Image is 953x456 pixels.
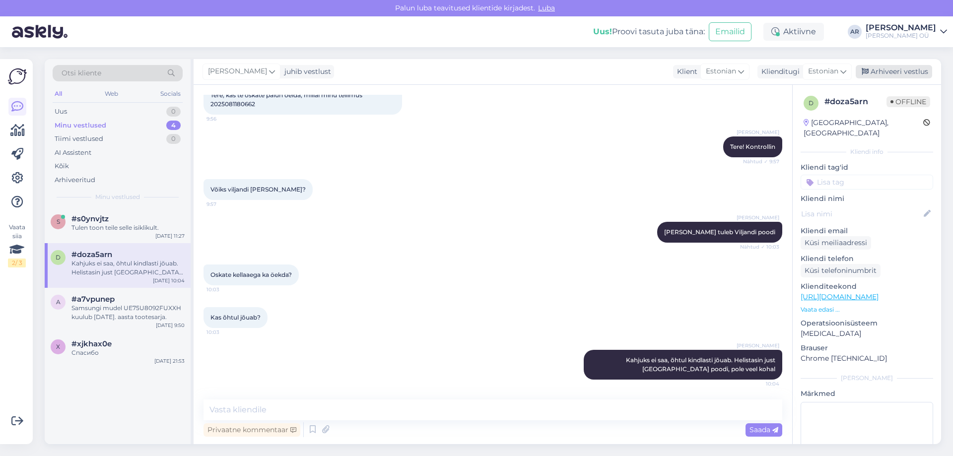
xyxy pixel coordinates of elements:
[57,218,60,225] span: s
[158,87,183,100] div: Socials
[155,232,185,240] div: [DATE] 11:27
[8,67,27,86] img: Askly Logo
[801,236,871,250] div: Küsi meiliaadressi
[55,134,103,144] div: Tiimi vestlused
[166,107,181,117] div: 0
[801,175,933,190] input: Lisa tag
[56,343,60,350] span: x
[801,374,933,383] div: [PERSON_NAME]
[166,121,181,130] div: 4
[204,423,300,437] div: Privaatne kommentaar
[801,318,933,328] p: Operatsioonisüsteem
[824,96,886,108] div: # doza5arn
[801,292,879,301] a: [URL][DOMAIN_NAME]
[210,271,292,278] span: Oskate kellaaega ka öekda?
[593,27,612,36] b: Uus!
[809,99,814,107] span: d
[71,259,185,277] div: Kahjuks ei saa, õhtul kindlasti jõuab. Helistasin just [GEOGRAPHIC_DATA] poodi, pole veel kohal
[706,66,736,77] span: Estonian
[866,32,936,40] div: [PERSON_NAME] OÜ
[206,286,244,293] span: 10:03
[206,328,244,336] span: 10:03
[71,304,185,322] div: Samsungi mudel UE75U8092FUXXH kuulub [DATE]. aasta tootesarja.
[801,147,933,156] div: Kliendi info
[71,348,185,357] div: Спасибо
[55,107,67,117] div: Uus
[808,66,838,77] span: Estonian
[737,129,779,136] span: [PERSON_NAME]
[166,134,181,144] div: 0
[801,194,933,204] p: Kliendi nimi
[801,264,881,277] div: Küsi telefoninumbrit
[156,322,185,329] div: [DATE] 9:50
[55,175,95,185] div: Arhiveeritud
[737,214,779,221] span: [PERSON_NAME]
[801,254,933,264] p: Kliendi telefon
[801,343,933,353] p: Brauser
[103,87,120,100] div: Web
[866,24,947,40] a: [PERSON_NAME][PERSON_NAME] OÜ
[71,295,115,304] span: #a7vpunep
[210,186,306,193] span: Võiks viljandi [PERSON_NAME]?
[95,193,140,201] span: Minu vestlused
[626,356,777,373] span: Kahjuks ei saa, õhtul kindlasti jõuab. Helistasin just [GEOGRAPHIC_DATA] poodi, pole veel kohal
[673,66,697,77] div: Klient
[801,226,933,236] p: Kliendi email
[56,254,61,261] span: d
[8,259,26,267] div: 2 / 3
[53,87,64,100] div: All
[709,22,751,41] button: Emailid
[801,281,933,292] p: Klienditeekond
[742,158,779,165] span: Nähtud ✓ 9:57
[210,314,261,321] span: Kas õhtul jõuab?
[8,223,26,267] div: Vaata siia
[804,118,923,138] div: [GEOGRAPHIC_DATA], [GEOGRAPHIC_DATA]
[737,342,779,349] span: [PERSON_NAME]
[593,26,705,38] div: Proovi tasuta juba täna:
[742,380,779,388] span: 10:04
[801,328,933,339] p: [MEDICAL_DATA]
[153,277,185,284] div: [DATE] 10:04
[71,339,112,348] span: #xjkhax0e
[154,357,185,365] div: [DATE] 21:53
[801,208,922,219] input: Lisa nimi
[856,65,932,78] div: Arhiveeri vestlus
[848,25,862,39] div: AR
[71,250,112,259] span: #doza5arn
[280,66,331,77] div: juhib vestlust
[801,353,933,364] p: Chrome [TECHNICAL_ID]
[801,162,933,173] p: Kliendi tag'id
[56,298,61,306] span: a
[208,66,267,77] span: [PERSON_NAME]
[206,115,244,123] span: 9:56
[71,223,185,232] div: Tulen toon teile selle isiklikult.
[740,243,779,251] span: Nähtud ✓ 10:03
[55,121,106,130] div: Minu vestlused
[71,214,109,223] span: #s0ynvjtz
[55,148,91,158] div: AI Assistent
[206,200,244,208] span: 9:57
[866,24,936,32] div: [PERSON_NAME]
[535,3,558,12] span: Luba
[886,96,930,107] span: Offline
[749,425,778,434] span: Saada
[664,228,775,236] span: [PERSON_NAME] tuleb Viljandi poodi
[730,143,775,150] span: Tere! Kontrollin
[55,161,69,171] div: Kõik
[62,68,101,78] span: Otsi kliente
[757,66,800,77] div: Klienditugi
[763,23,824,41] div: Aktiivne
[801,305,933,314] p: Vaata edasi ...
[801,389,933,399] p: Märkmed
